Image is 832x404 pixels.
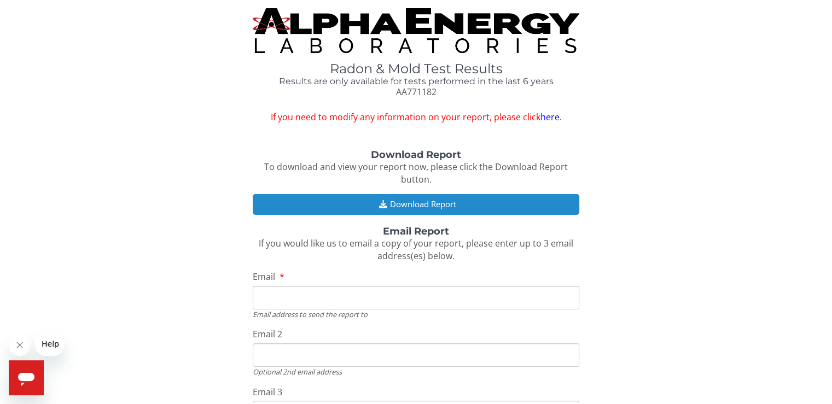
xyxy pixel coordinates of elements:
iframe: Message from company [35,332,64,356]
strong: Download Report [371,149,461,161]
span: AA771182 [395,86,436,98]
iframe: Button to launch messaging window [9,360,44,395]
div: Optional 2nd email address [253,367,579,377]
span: Email 3 [253,386,282,398]
span: To download and view your report now, please click the Download Report button. [264,161,568,185]
div: Email address to send the report to [253,309,579,319]
h1: Radon & Mold Test Results [253,62,579,76]
span: If you would like us to email a copy of your report, please enter up to 3 email address(es) below. [259,237,573,262]
iframe: Close message [9,334,31,356]
img: TightCrop.jpg [253,8,579,53]
span: If you need to modify any information on your report, please click [253,111,579,124]
strong: Email Report [383,225,449,237]
button: Download Report [253,194,579,214]
a: here. [540,111,561,123]
span: Email [253,271,275,283]
span: Email 2 [253,328,282,340]
h4: Results are only available for tests performed in the last 6 years [253,77,579,86]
